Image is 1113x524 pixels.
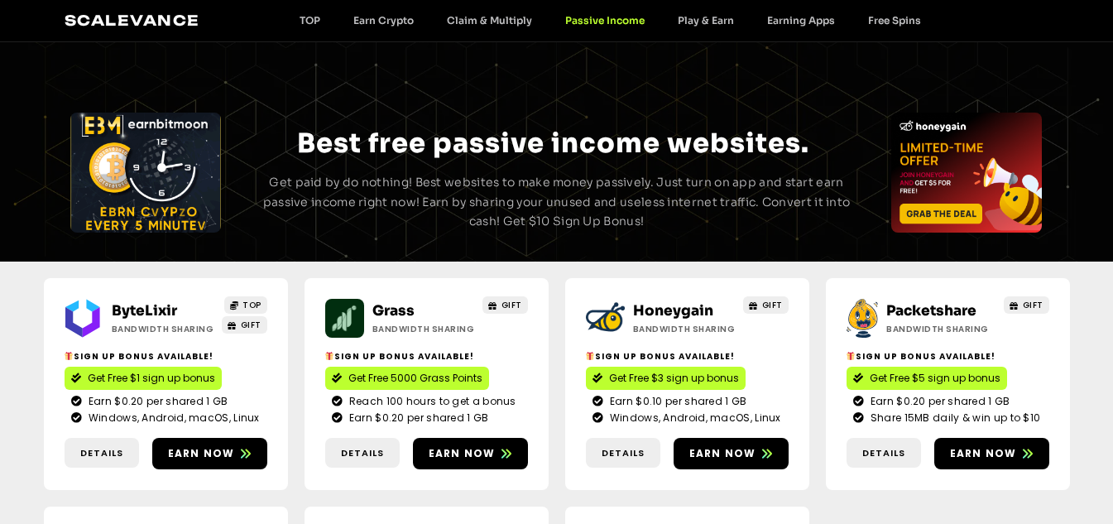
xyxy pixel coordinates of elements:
span: Reach 100 hours to get a bonus [345,394,516,409]
div: Slides [70,113,221,233]
span: Earn now [950,446,1017,461]
h2: Bandwidth Sharing [112,323,215,335]
p: Get paid by do nothing! Best websites to make money passively. Just turn on app and start earn pa... [249,173,865,232]
a: TOP [224,296,267,314]
a: Earn now [934,438,1049,469]
h2: Sign up bonus available! [65,350,267,363]
img: 🎁 [586,352,594,360]
span: Best free passive income websites. [297,127,809,160]
span: Details [862,446,905,460]
span: Details [341,446,384,460]
span: Earn $0.20 per shared 1 GB [345,411,489,425]
a: Earning Apps [751,14,852,26]
a: Packetshare [886,302,976,320]
div: Slides [891,113,1042,233]
a: Get Free $3 sign up bonus [586,367,746,390]
a: Details [586,438,660,469]
span: Share 15MB daily & win up to $10 [866,411,1041,425]
a: Grass [372,302,415,320]
a: Get Free $1 sign up bonus [65,367,222,390]
span: Windows, Android, macOS, Linux [84,411,260,425]
img: 🎁 [65,352,73,360]
a: GIFT [482,296,528,314]
a: Details [325,438,400,469]
a: Claim & Multiply [430,14,549,26]
span: Earn now [689,446,756,461]
a: Earn Crypto [337,14,430,26]
span: Earn $0.10 per shared 1 GB [606,394,747,409]
a: Details [847,438,921,469]
a: GIFT [743,296,789,314]
span: Earn $0.20 per shared 1 GB [84,394,228,409]
span: GIFT [1023,299,1043,311]
a: Play & Earn [661,14,751,26]
span: Earn now [168,446,235,461]
img: 🎁 [325,352,333,360]
a: Honeygain [633,302,713,320]
a: Earn now [152,438,267,469]
img: 🎁 [847,352,855,360]
a: GIFT [1004,296,1049,314]
a: Earn now [413,438,528,469]
span: GIFT [241,319,261,331]
a: Earn now [674,438,789,469]
span: Get Free 5000 Grass Points [348,371,482,386]
span: Earn now [429,446,496,461]
span: Details [80,446,123,460]
a: Details [65,438,139,469]
span: Get Free $1 sign up bonus [88,371,215,386]
h2: Sign up bonus available! [847,350,1049,363]
h2: Sign up bonus available! [325,350,528,363]
h2: Sign up bonus available! [586,350,789,363]
span: Windows, Android, macOS, Linux [606,411,781,425]
a: ByteLixir [112,302,177,320]
a: Passive Income [549,14,661,26]
a: GIFT [222,316,267,334]
a: TOP [283,14,337,26]
a: Get Free $5 sign up bonus [847,367,1007,390]
h2: Bandwidth Sharing [886,323,990,335]
a: Free Spins [852,14,938,26]
span: GIFT [762,299,783,311]
span: Earn $0.20 per shared 1 GB [866,394,1010,409]
span: Get Free $5 sign up bonus [870,371,1000,386]
span: GIFT [501,299,522,311]
span: Get Free $3 sign up bonus [609,371,739,386]
h2: Bandwidth Sharing [372,323,476,335]
a: Get Free 5000 Grass Points [325,367,489,390]
h2: Bandwidth Sharing [633,323,736,335]
nav: Menu [283,14,938,26]
a: Scalevance [65,12,200,29]
span: Details [602,446,645,460]
span: TOP [242,299,261,311]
